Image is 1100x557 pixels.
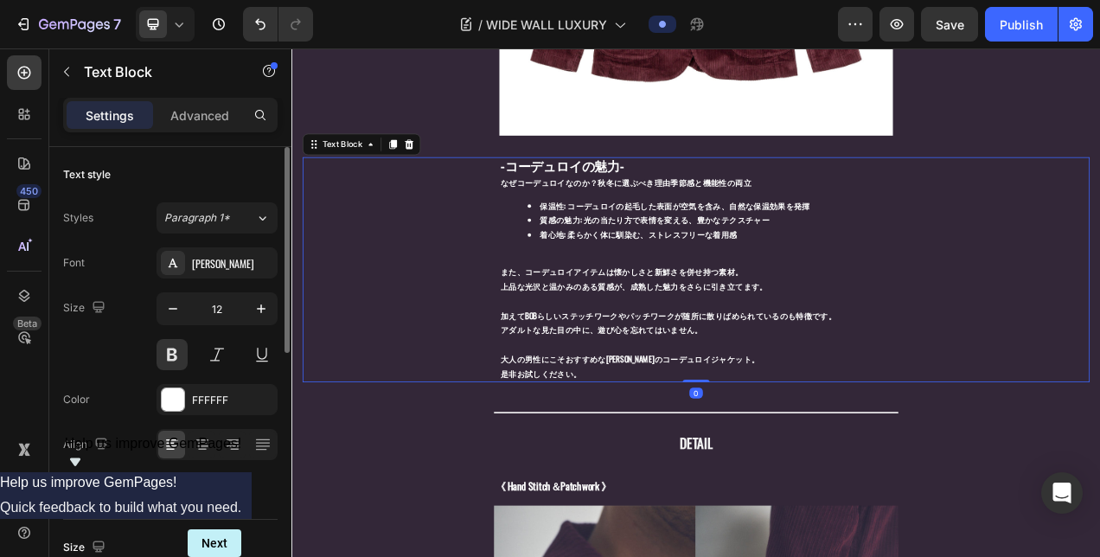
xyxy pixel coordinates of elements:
[266,492,771,522] div: Rich Text Editor. Editing area: main
[268,407,770,426] p: 是非お試しください。
[63,297,109,320] div: Size
[63,210,93,226] div: Styles
[192,256,273,272] div: [PERSON_NAME]
[268,333,770,352] p: 加えてBOBらしいステッチワークやパッチワークが随所に散りばめられているのも特徴です。
[192,393,273,408] div: FFFFFF
[86,106,134,125] p: Settings
[7,7,129,42] button: 7
[921,7,978,42] button: Save
[63,167,111,182] div: Text style
[63,433,112,457] div: Align
[84,61,231,82] p: Text Block
[113,14,121,35] p: 7
[170,106,229,125] p: Advanced
[498,493,540,519] span: DETAIL
[63,392,90,407] div: Color
[35,115,94,131] div: Text Block
[63,255,85,271] div: Font
[318,231,349,246] strong: 着心地
[157,202,278,234] button: Paragraph 1*
[510,435,528,449] div: 0
[13,317,42,330] div: Beta
[303,210,770,229] li: : 光の当たり方で表情を変える、豊かなテクスチャー
[243,7,313,42] div: Undo/Redo
[291,48,1100,557] iframe: Design area
[268,277,770,314] p: また、コーデュロイアイテムは懐かしさと新鮮さを併せ持つ素材。 上品な光沢と温かみのある質感が、成熟した魅力をさらに引き立てます。
[1041,472,1083,514] div: Open Intercom Messenger
[1000,16,1043,34] div: Publish
[318,212,370,227] strong: 質感の魅力
[936,17,964,32] span: Save
[268,351,770,370] p: アダルトな見た目の中に、遊び心を忘れてはいません。
[164,210,230,226] span: Paragraph 1*
[486,16,607,34] span: WIDE WALL LUXURY
[268,389,770,408] p: 大人の男性にこそおすすめな[PERSON_NAME]のコーデュロイジャケット。
[16,184,42,198] div: 450
[303,192,770,211] li: : コーデュロイの起毛した表面が空気を含み、自然な保温効果を発揮
[985,7,1058,42] button: Publish
[303,229,770,248] li: : 柔らかく体に馴染む、ストレスフリーな着用感
[65,436,242,472] button: Show survey - Help us improve GemPages!
[478,16,483,34] span: /
[65,436,242,451] span: Help us improve GemPages!
[318,194,349,208] strong: 保温性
